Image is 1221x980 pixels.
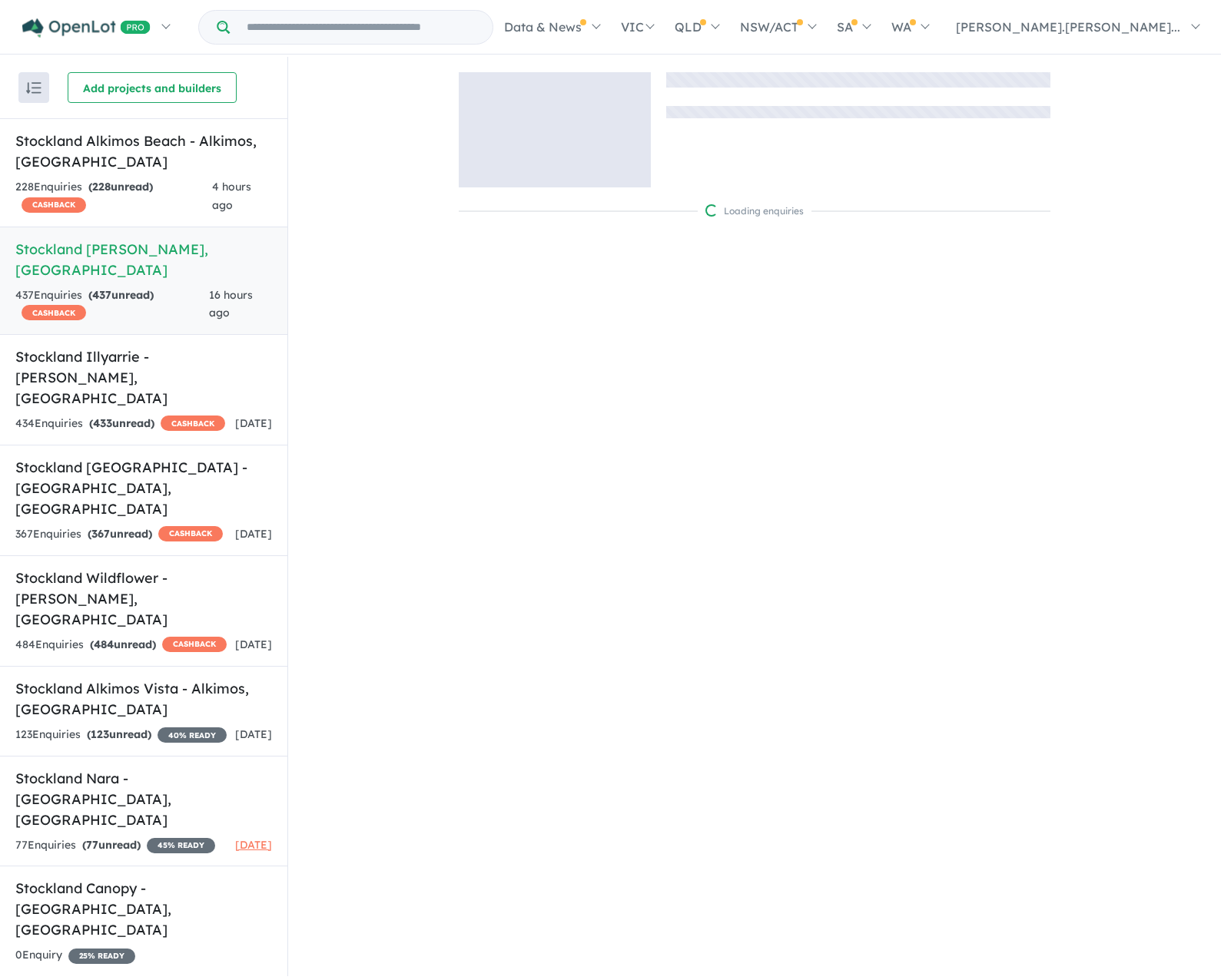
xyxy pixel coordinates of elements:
div: 123 Enquir ies [15,726,227,744]
button: Add projects and builders [68,72,237,103]
input: Try estate name, suburb, builder or developer [233,11,489,44]
h5: Stockland [PERSON_NAME] , [GEOGRAPHIC_DATA] [15,239,272,280]
div: 77 Enquir ies [15,836,215,855]
span: 484 [94,637,114,651]
h5: Stockland Illyarrie - [PERSON_NAME] , [GEOGRAPHIC_DATA] [15,346,272,409]
div: 0 Enquir y [15,946,135,965]
span: 4 hours ago [212,180,251,212]
strong: ( unread) [88,288,154,302]
h5: Stockland Alkimos Beach - Alkimos , [GEOGRAPHIC_DATA] [15,131,272,172]
span: 25 % READY [68,949,135,964]
h5: Stockland Wildflower - [PERSON_NAME] , [GEOGRAPHIC_DATA] [15,568,272,630]
div: 228 Enquir ies [15,178,212,215]
div: 367 Enquir ies [15,525,223,544]
span: CASHBACK [162,637,227,652]
span: [DATE] [235,527,272,541]
span: 40 % READY [158,727,227,743]
strong: ( unread) [89,416,154,430]
span: CASHBACK [22,305,86,320]
div: Loading enquiries [705,204,804,219]
h5: Stockland Canopy - [GEOGRAPHIC_DATA] , [GEOGRAPHIC_DATA] [15,878,272,940]
span: 433 [93,416,112,430]
span: 16 hours ago [209,288,253,320]
strong: ( unread) [88,527,152,541]
span: [PERSON_NAME].[PERSON_NAME]... [956,19,1180,35]
h5: Stockland Nara - [GEOGRAPHIC_DATA] , [GEOGRAPHIC_DATA] [15,768,272,830]
span: 45 % READY [147,838,215,853]
div: 434 Enquir ies [15,415,225,433]
span: 123 [91,727,109,741]
strong: ( unread) [90,637,156,651]
span: [DATE] [235,838,272,852]
span: 77 [86,838,98,852]
span: [DATE] [235,727,272,741]
div: 437 Enquir ies [15,286,209,323]
span: 228 [92,180,111,194]
span: [DATE] [235,416,272,430]
h5: Stockland Alkimos Vista - Alkimos , [GEOGRAPHIC_DATA] [15,678,272,720]
img: Openlot PRO Logo White [22,18,151,38]
strong: ( unread) [88,180,153,194]
span: CASHBACK [161,416,225,431]
div: 484 Enquir ies [15,636,227,654]
img: sort.svg [26,82,41,94]
strong: ( unread) [87,727,151,741]
span: CASHBACK [158,526,223,541]
strong: ( unread) [82,838,141,852]
span: 437 [92,288,111,302]
span: [DATE] [235,637,272,651]
h5: Stockland [GEOGRAPHIC_DATA] - [GEOGRAPHIC_DATA] , [GEOGRAPHIC_DATA] [15,457,272,519]
span: CASHBACK [22,197,86,213]
span: 367 [91,527,110,541]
